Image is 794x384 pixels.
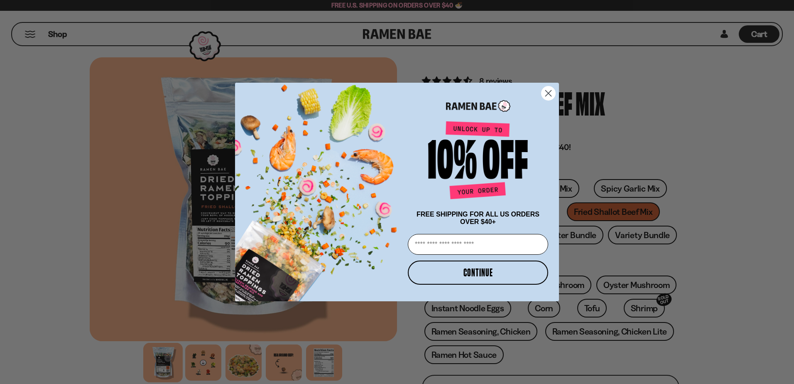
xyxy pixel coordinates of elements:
[417,211,539,225] span: FREE SHIPPING FOR ALL US ORDERS OVER $40+
[426,121,530,202] img: Unlock up to 10% off
[446,99,510,113] img: Ramen Bae Logo
[235,75,404,301] img: ce7035ce-2e49-461c-ae4b-8ade7372f32c.png
[408,261,548,285] button: CONTINUE
[541,86,556,101] button: Close dialog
